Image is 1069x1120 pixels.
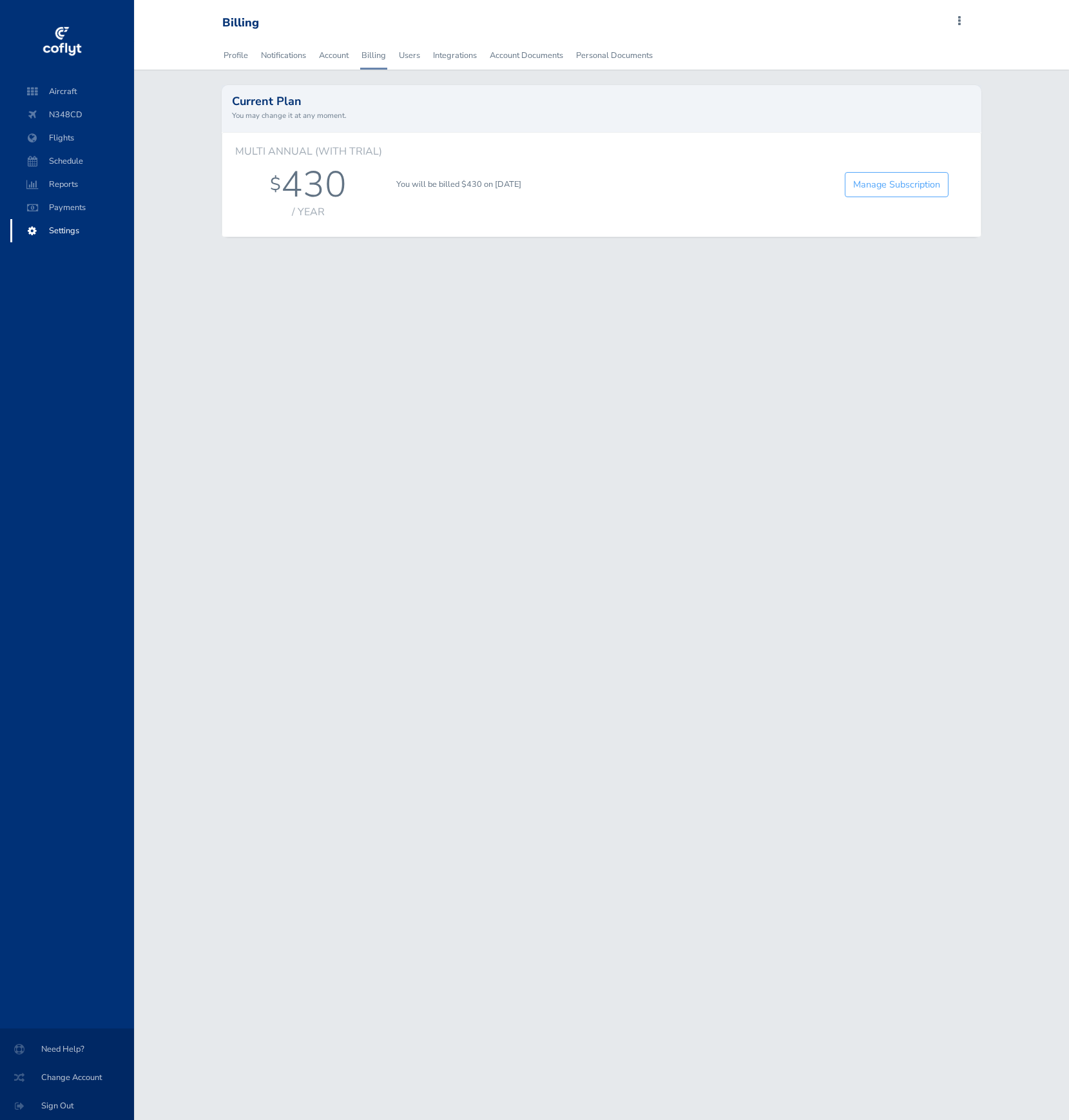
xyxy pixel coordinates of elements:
div: / year [235,206,382,218]
span: Change Account [15,1066,119,1089]
span: Flights [23,126,121,150]
a: Account [318,41,350,70]
span: Payments [23,196,121,219]
a: Manage Subscription [845,172,949,197]
span: Settings [23,219,121,242]
div: Billing [222,16,259,30]
span: Reports [23,173,121,196]
a: Users [398,41,421,70]
h6: Multi Annual (with Trial) [235,146,382,158]
span: N348CD [23,103,121,126]
span: Schedule [23,150,121,173]
small: You may change it at any moment. [232,110,971,121]
div: 430 [281,163,347,206]
span: Sign Out [15,1094,119,1117]
a: Integrations [432,41,478,70]
span: Aircraft [23,80,121,103]
div: $ [270,174,281,196]
a: Profile [222,41,249,70]
a: Account Documents [488,41,564,70]
a: Notifications [260,41,307,70]
p: You will be billed $430 on [DATE] [396,178,825,191]
a: Personal Documents [575,41,654,70]
a: Billing [360,41,387,70]
img: coflyt logo [41,23,83,61]
h2: Current Plan [232,95,971,107]
span: Need Help? [15,1038,119,1061]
